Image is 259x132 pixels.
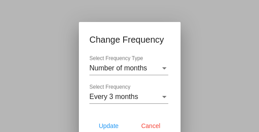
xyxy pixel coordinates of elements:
span: Update [99,122,118,129]
span: Cancel [141,122,160,129]
h1: Change Frequency [89,33,170,47]
mat-select: Select Frequency [89,93,168,101]
span: Number of months [89,64,147,72]
span: Every 3 months [89,93,138,100]
mat-select: Select Frequency Type [89,64,168,72]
